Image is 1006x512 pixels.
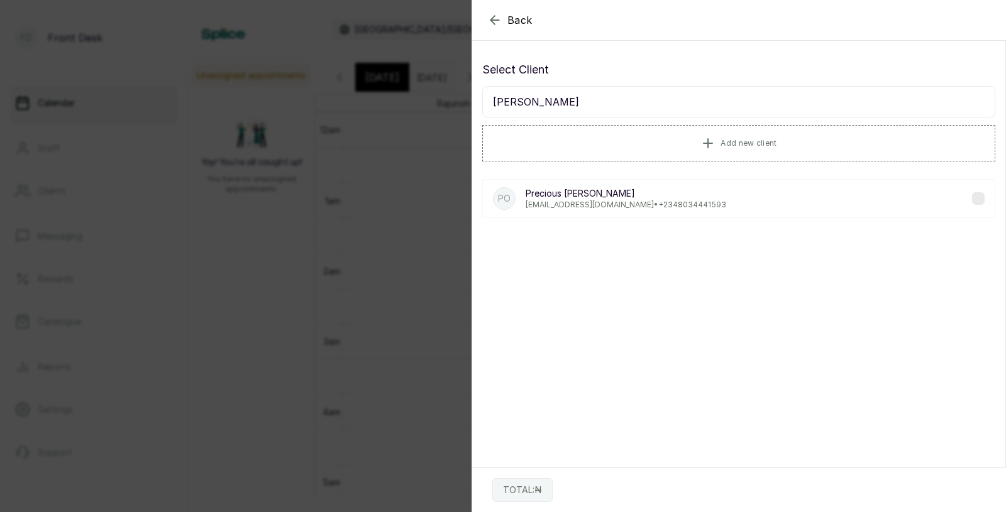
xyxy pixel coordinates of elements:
[498,192,511,205] p: PO
[503,484,542,496] p: TOTAL: ₦
[482,125,995,161] button: Add new client
[721,138,777,148] span: Add new client
[487,13,533,28] button: Back
[507,13,533,28] span: Back
[482,61,995,79] p: Select Client
[526,200,726,210] p: [EMAIL_ADDRESS][DOMAIN_NAME] • +234 8034441593
[482,86,995,117] input: Search for a client by name, phone number, or email.
[526,187,726,200] p: Precious [PERSON_NAME]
